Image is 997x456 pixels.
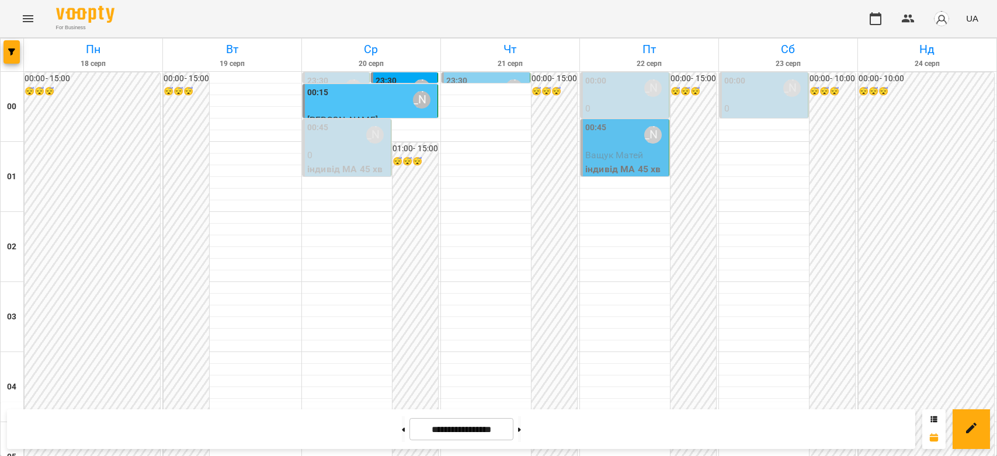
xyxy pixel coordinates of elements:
[860,58,995,69] h6: 24 серп
[585,149,644,161] span: Ващук Матей
[7,381,16,394] h6: 04
[307,148,388,162] p: 0
[7,170,16,183] h6: 01
[933,11,950,27] img: avatar_s.png
[392,155,438,168] h6: 😴😴😴
[724,102,805,116] p: 0
[7,311,16,323] h6: 03
[644,126,662,144] div: Бондарєва Валерія
[446,75,468,88] label: 23:30
[961,8,983,29] button: UA
[307,75,329,88] label: 23:30
[582,58,717,69] h6: 22 серп
[307,86,329,99] label: 00:15
[585,75,607,88] label: 00:00
[505,79,523,97] div: Бондарєва Валерія
[307,121,329,134] label: 00:45
[783,79,801,97] div: Бондарєва Валерія
[724,116,805,143] p: індивід МА 45 хв ([PERSON_NAME])
[7,241,16,253] h6: 02
[165,40,300,58] h6: Вт
[25,85,160,98] h6: 😴😴😴
[56,24,114,32] span: For Business
[366,126,384,144] div: Бондарєва Валерія
[376,75,397,88] label: 23:30
[26,40,161,58] h6: Пн
[531,85,577,98] h6: 😴😴😴
[859,85,994,98] h6: 😴😴😴
[14,5,42,33] button: Menu
[443,40,578,58] h6: Чт
[307,114,378,126] span: [PERSON_NAME]
[724,75,746,88] label: 00:00
[810,72,855,85] h6: 00:00 - 10:00
[585,116,666,143] p: індивід МА 45 хв ([PERSON_NAME])
[56,6,114,23] img: Voopty Logo
[413,91,430,109] div: Бондарєва Валерія
[644,79,662,97] div: Бондарєва Валерія
[859,72,994,85] h6: 00:00 - 10:00
[165,58,300,69] h6: 19 серп
[164,85,209,98] h6: 😴😴😴
[721,40,856,58] h6: Сб
[7,100,16,113] h6: 00
[345,79,362,97] div: Бондарєва Валерія
[721,58,856,69] h6: 23 серп
[164,72,209,85] h6: 00:00 - 15:00
[810,85,855,98] h6: 😴😴😴
[392,142,438,155] h6: 01:00 - 15:00
[671,85,716,98] h6: 😴😴😴
[26,58,161,69] h6: 18 серп
[443,58,578,69] h6: 21 серп
[585,162,666,176] p: індивід МА 45 хв
[582,40,717,58] h6: Пт
[860,40,995,58] h6: Нд
[966,12,978,25] span: UA
[585,102,666,116] p: 0
[304,58,439,69] h6: 20 серп
[531,72,577,85] h6: 00:00 - 15:00
[25,72,160,85] h6: 00:00 - 15:00
[671,72,716,85] h6: 00:00 - 15:00
[413,79,430,97] div: Бондарєва Валерія
[585,121,607,134] label: 00:45
[307,162,388,190] p: індивід МА 45 хв ([PERSON_NAME])
[304,40,439,58] h6: Ср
